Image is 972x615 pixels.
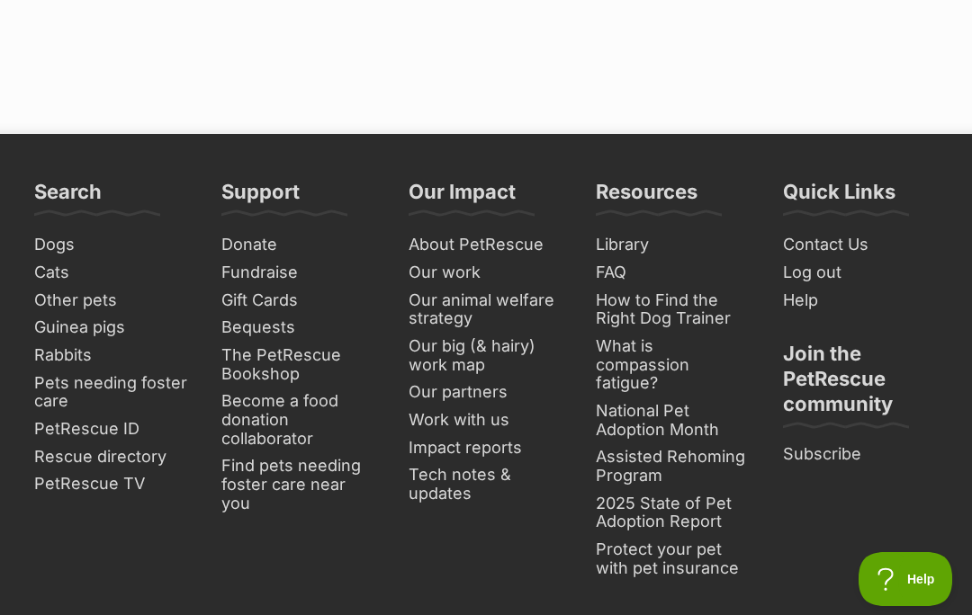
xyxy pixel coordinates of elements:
[27,231,196,259] a: Dogs
[401,259,571,287] a: Our work
[589,536,758,582] a: Protect your pet with pet insurance
[776,231,945,259] a: Contact Us
[589,397,758,443] a: National Pet Adoption Month
[27,370,196,415] a: Pets needing foster care
[214,314,383,342] a: Bequests
[589,231,758,259] a: Library
[214,388,383,452] a: Become a food donation collaborator
[27,470,196,498] a: PetRescue TV
[214,231,383,259] a: Donate
[27,287,196,315] a: Other pets
[401,333,571,379] a: Our big (& hairy) work map
[401,406,571,434] a: Work with us
[27,314,196,342] a: Guinea pigs
[214,342,383,388] a: The PetRescue Bookshop
[214,287,383,315] a: Gift Cards
[596,179,697,215] h3: Resources
[783,341,938,427] h3: Join the PetRescue community
[589,333,758,397] a: What is compassion fatigue?
[776,259,945,287] a: Log out
[27,259,196,287] a: Cats
[409,179,516,215] h3: Our Impact
[401,231,571,259] a: About PetRescue
[221,179,300,215] h3: Support
[401,434,571,462] a: Impact reports
[401,287,571,333] a: Our animal welfare strategy
[27,415,196,443] a: PetRescue ID
[214,259,383,287] a: Fundraise
[776,287,945,315] a: Help
[589,259,758,287] a: FAQ
[401,379,571,406] a: Our partners
[589,490,758,536] a: 2025 State of Pet Adoption Report
[783,179,895,215] h3: Quick Links
[776,441,945,468] a: Subscribe
[27,443,196,471] a: Rescue directory
[401,461,571,507] a: Tech notes & updates
[589,443,758,489] a: Assisted Rehoming Program
[589,287,758,333] a: How to Find the Right Dog Trainer
[214,452,383,517] a: Find pets needing foster care near you
[27,342,196,370] a: Rabbits
[859,552,954,606] iframe: Help Scout Beacon - Open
